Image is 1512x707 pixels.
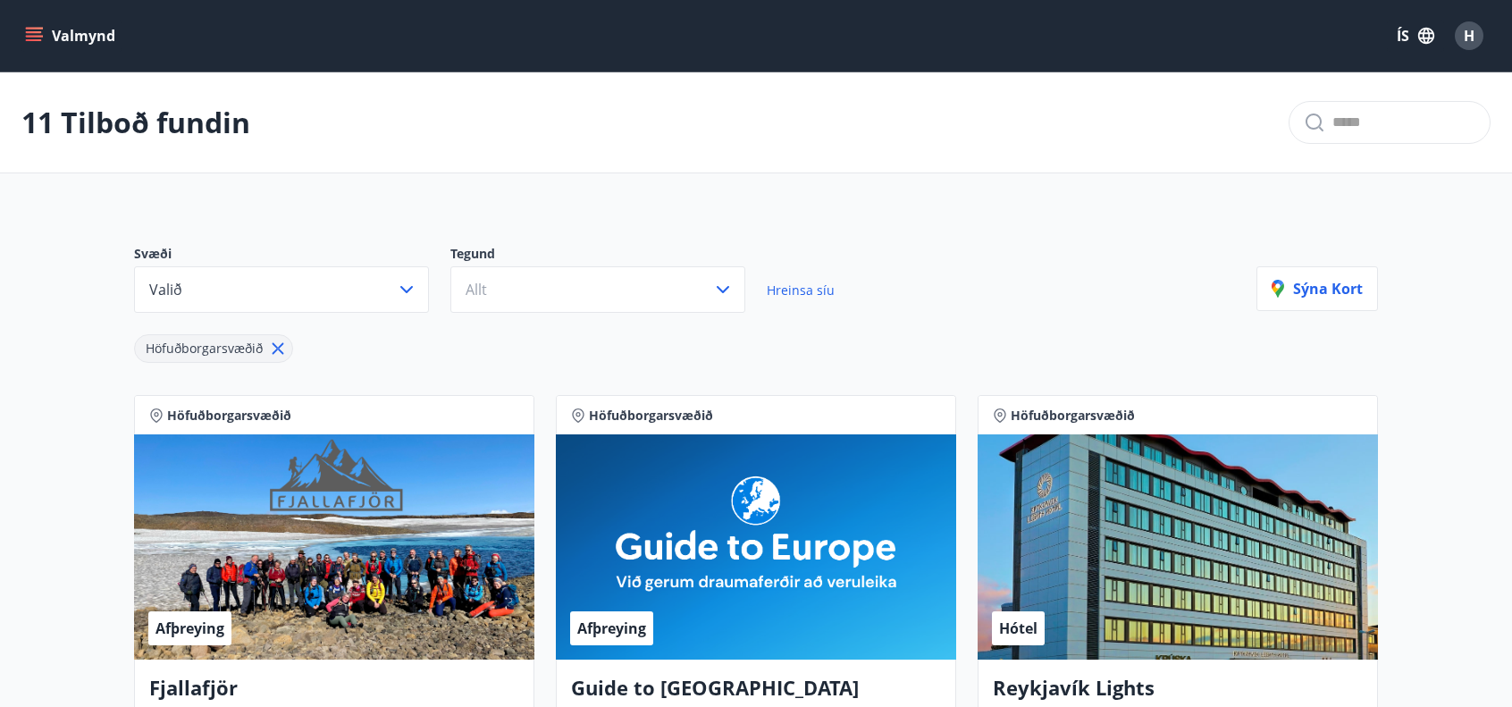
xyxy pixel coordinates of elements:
[1272,279,1363,299] p: Sýna kort
[134,334,293,363] div: Höfuðborgarsvæðið
[155,619,224,638] span: Afþreying
[21,20,122,52] button: menu
[1464,26,1474,46] span: H
[999,619,1037,638] span: Hótel
[134,266,429,313] button: Valið
[21,103,250,142] p: 11 Tilboð fundin
[134,245,450,266] p: Svæði
[577,619,646,638] span: Afþreying
[167,407,291,425] span: Höfuðborgarsvæðið
[450,245,767,266] p: Tegund
[767,282,835,299] span: Hreinsa síu
[1256,266,1378,311] button: Sýna kort
[146,340,263,357] span: Höfuðborgarsvæðið
[589,407,713,425] span: Höfuðborgarsvæðið
[1448,14,1491,57] button: H
[1387,20,1444,52] button: ÍS
[466,280,487,299] span: Allt
[450,266,745,313] button: Allt
[1011,407,1135,425] span: Höfuðborgarsvæðið
[149,280,182,299] span: Valið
